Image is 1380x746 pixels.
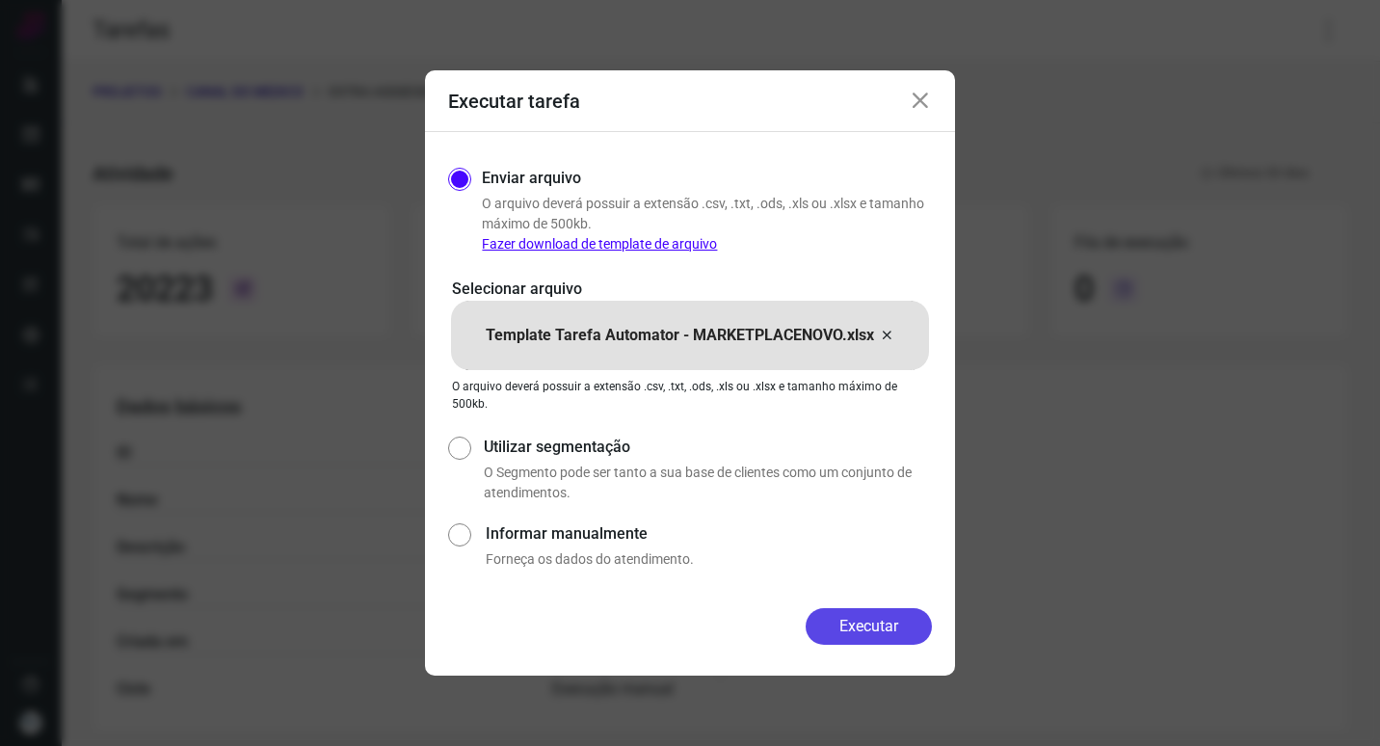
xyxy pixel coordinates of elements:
[448,90,580,113] h3: Executar tarefa
[484,436,932,459] label: Utilizar segmentação
[486,324,874,347] p: Template Tarefa Automator - MARKETPLACENOVO.xlsx
[482,194,932,254] p: O arquivo deverá possuir a extensão .csv, .txt, .ods, .xls ou .xlsx e tamanho máximo de 500kb.
[482,167,581,190] label: Enviar arquivo
[486,522,932,546] label: Informar manualmente
[486,549,932,570] p: Forneça os dados do atendimento.
[452,278,928,301] p: Selecionar arquivo
[484,463,932,503] p: O Segmento pode ser tanto a sua base de clientes como um conjunto de atendimentos.
[482,236,717,252] a: Fazer download de template de arquivo
[452,378,928,413] p: O arquivo deverá possuir a extensão .csv, .txt, .ods, .xls ou .xlsx e tamanho máximo de 500kb.
[806,608,932,645] button: Executar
